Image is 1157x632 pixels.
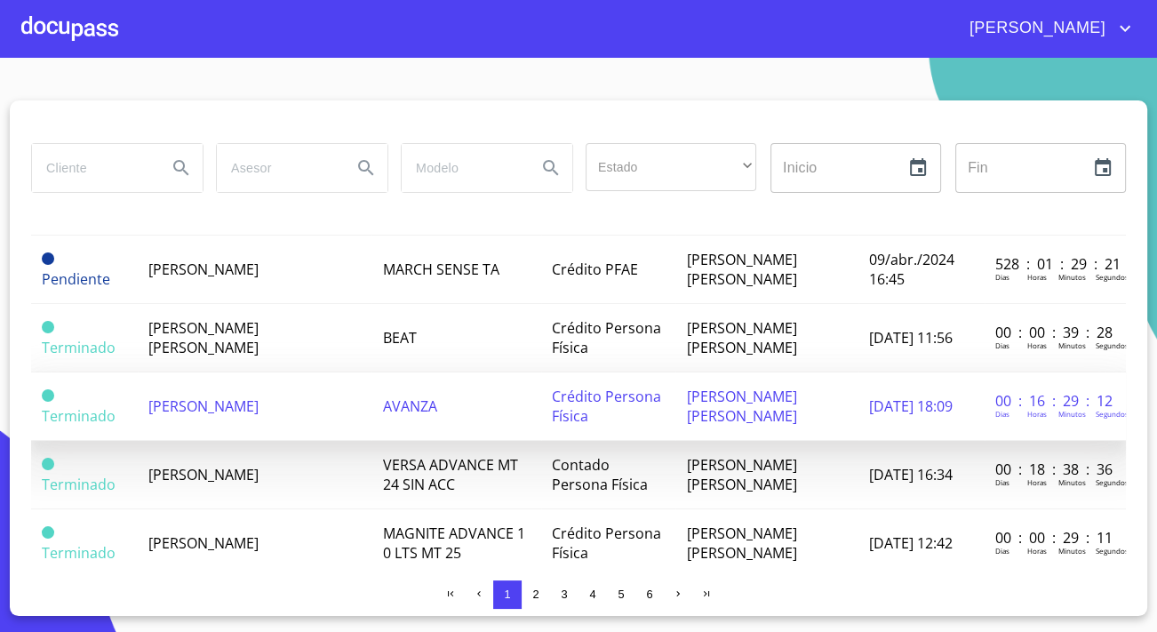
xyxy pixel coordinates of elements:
[869,533,953,553] span: [DATE] 12:42
[686,250,796,289] span: [PERSON_NAME] [PERSON_NAME]
[552,318,661,357] span: Crédito Persona Física
[148,533,259,553] span: [PERSON_NAME]
[956,14,1136,43] button: account of current user
[686,455,796,494] span: [PERSON_NAME] [PERSON_NAME]
[995,460,1115,479] p: 00 : 18 : 38 : 36
[382,396,436,416] span: AVANZA
[42,526,54,539] span: Terminado
[586,143,756,191] div: ​
[686,318,796,357] span: [PERSON_NAME] [PERSON_NAME]
[618,588,624,601] span: 5
[160,147,203,189] button: Search
[869,396,953,416] span: [DATE] 18:09
[686,387,796,426] span: [PERSON_NAME] [PERSON_NAME]
[869,465,953,484] span: [DATE] 16:34
[382,524,524,563] span: MAGNITE ADVANCE 1 0 LTS MT 25
[493,580,522,609] button: 1
[1058,409,1086,419] p: Minutos
[42,321,54,333] span: Terminado
[550,580,578,609] button: 3
[686,524,796,563] span: [PERSON_NAME] [PERSON_NAME]
[382,455,517,494] span: VERSA ADVANCE MT 24 SIN ACC
[995,477,1009,487] p: Dias
[646,588,652,601] span: 6
[402,144,523,192] input: search
[1027,546,1047,556] p: Horas
[42,406,116,426] span: Terminado
[552,260,638,279] span: Crédito PFAE
[995,409,1009,419] p: Dias
[382,328,416,348] span: BEAT
[522,580,550,609] button: 2
[1096,546,1129,556] p: Segundos
[995,340,1009,350] p: Dias
[1096,272,1129,282] p: Segundos
[995,528,1115,548] p: 00 : 00 : 29 : 11
[217,144,338,192] input: search
[148,396,259,416] span: [PERSON_NAME]
[42,389,54,402] span: Terminado
[42,543,116,563] span: Terminado
[382,260,499,279] span: MARCH SENSE TA
[148,465,259,484] span: [PERSON_NAME]
[1058,272,1086,282] p: Minutos
[1027,272,1047,282] p: Horas
[995,323,1115,342] p: 00 : 00 : 39 : 28
[532,588,539,601] span: 2
[1096,477,1129,487] p: Segundos
[995,546,1009,556] p: Dias
[1058,546,1086,556] p: Minutos
[607,580,635,609] button: 5
[869,328,953,348] span: [DATE] 11:56
[869,250,954,289] span: 09/abr./2024 16:45
[42,269,110,289] span: Pendiente
[32,144,153,192] input: search
[561,588,567,601] span: 3
[995,272,1009,282] p: Dias
[42,475,116,494] span: Terminado
[635,580,664,609] button: 6
[345,147,387,189] button: Search
[1096,409,1129,419] p: Segundos
[995,254,1115,274] p: 528 : 01 : 29 : 21
[1058,477,1086,487] p: Minutos
[148,260,259,279] span: [PERSON_NAME]
[42,338,116,357] span: Terminado
[148,318,259,357] span: [PERSON_NAME] [PERSON_NAME]
[995,391,1115,411] p: 00 : 16 : 29 : 12
[1058,340,1086,350] p: Minutos
[956,14,1114,43] span: [PERSON_NAME]
[578,580,607,609] button: 4
[589,588,595,601] span: 4
[42,252,54,265] span: Pendiente
[552,524,661,563] span: Crédito Persona Física
[1027,340,1047,350] p: Horas
[1027,409,1047,419] p: Horas
[530,147,572,189] button: Search
[552,387,661,426] span: Crédito Persona Física
[1027,477,1047,487] p: Horas
[552,455,648,494] span: Contado Persona Física
[1096,340,1129,350] p: Segundos
[42,458,54,470] span: Terminado
[504,588,510,601] span: 1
